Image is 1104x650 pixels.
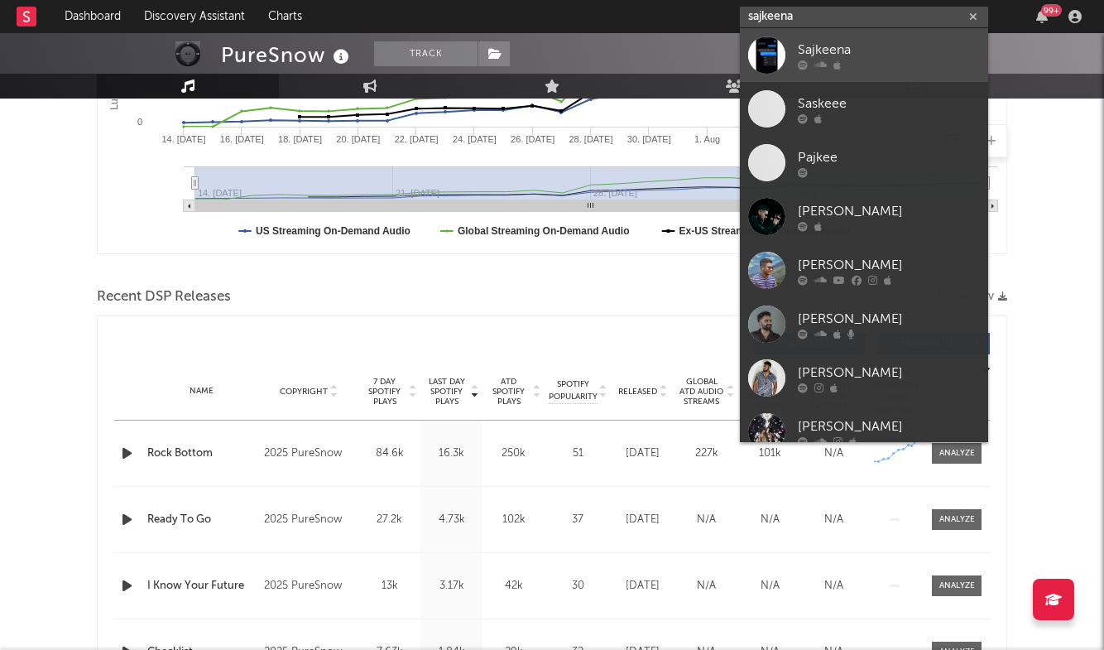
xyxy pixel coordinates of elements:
div: Name [147,385,256,397]
a: Sajkeena [740,28,988,82]
div: 37 [549,512,607,528]
div: [DATE] [615,578,670,595]
span: Last Day Spotify Plays [425,377,468,407]
div: 101k [742,445,798,462]
text: Ex-US Streaming On-Demand Audio [679,225,850,237]
div: 99 + [1041,4,1062,17]
div: [DATE] [615,445,670,462]
span: Global ATD Audio Streams [679,377,724,407]
span: Recent DSP Releases [97,287,231,307]
div: Pajkee [798,147,980,167]
div: N/A [742,512,798,528]
a: [PERSON_NAME] [740,190,988,243]
div: 250k [487,445,540,462]
div: 84.6k [362,445,416,462]
text: US Streaming On-Demand Audio [256,225,410,237]
a: [PERSON_NAME] [740,297,988,351]
a: I Know Your Future [147,578,256,595]
div: 16.3k [425,445,478,462]
a: Ready To Go [147,512,256,528]
div: N/A [679,512,734,528]
div: [PERSON_NAME] [798,363,980,383]
div: Saskeee [798,94,980,113]
a: Rock Bottom [147,445,256,462]
div: 51 [549,445,607,462]
div: [DATE] [615,512,670,528]
div: N/A [742,578,798,595]
span: ATD Spotify Plays [487,377,530,407]
div: 4.73k [425,512,478,528]
div: 227k [679,445,734,462]
div: [PERSON_NAME] [798,309,980,329]
div: 3.17k [425,578,478,595]
a: Pajkee [740,136,988,190]
div: 102k [487,512,540,528]
div: 2025 PureSnow [264,510,354,530]
span: Released [618,387,657,397]
div: 27.2k [362,512,416,528]
div: PureSnow [221,41,353,69]
div: 13k [362,578,416,595]
a: [PERSON_NAME] [740,405,988,459]
input: Search for artists [740,7,988,27]
span: Spotify Popularity [549,378,598,403]
div: N/A [679,578,734,595]
div: N/A [806,512,862,528]
span: 7 Day Spotify Plays [362,377,406,407]
button: Track [374,41,478,66]
div: N/A [806,445,862,462]
div: 2025 PureSnow [264,576,354,596]
div: [PERSON_NAME] [798,416,980,436]
text: Global Streaming On-Demand Audio [458,225,630,237]
div: Sajkeena [798,40,980,60]
div: N/A [806,578,862,595]
text: Luminate Daily Streams [108,4,120,109]
div: [PERSON_NAME] [798,201,980,221]
div: 30 [549,578,607,595]
div: 42k [487,578,540,595]
div: 2025 PureSnow [264,444,354,464]
span: Copyright [280,387,328,397]
a: [PERSON_NAME] [740,243,988,297]
text: 0 [137,117,142,127]
a: [PERSON_NAME] [740,351,988,405]
div: [PERSON_NAME] [798,255,980,275]
a: Saskeee [740,82,988,136]
button: 99+ [1036,10,1048,23]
